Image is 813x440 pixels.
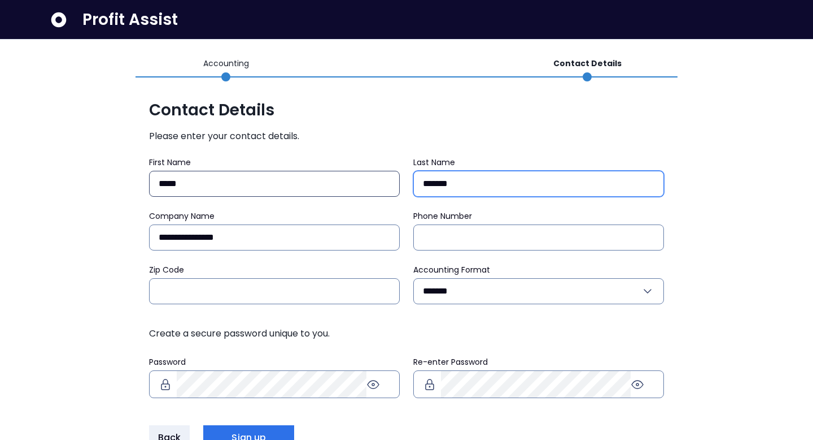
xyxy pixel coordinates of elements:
[149,210,215,222] span: Company Name
[149,327,664,340] span: Create a secure password unique to you.
[82,10,178,30] span: Profit Assist
[203,58,249,70] p: Accounting
[553,58,622,70] p: Contact Details
[413,356,488,368] span: Re-enter Password
[413,157,455,168] span: Last Name
[149,130,664,143] span: Please enter your contact details.
[149,264,184,275] span: Zip Code
[149,157,191,168] span: First Name
[149,356,186,368] span: Password
[413,210,472,222] span: Phone Number
[149,100,664,120] span: Contact Details
[413,264,490,275] span: Accounting Format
